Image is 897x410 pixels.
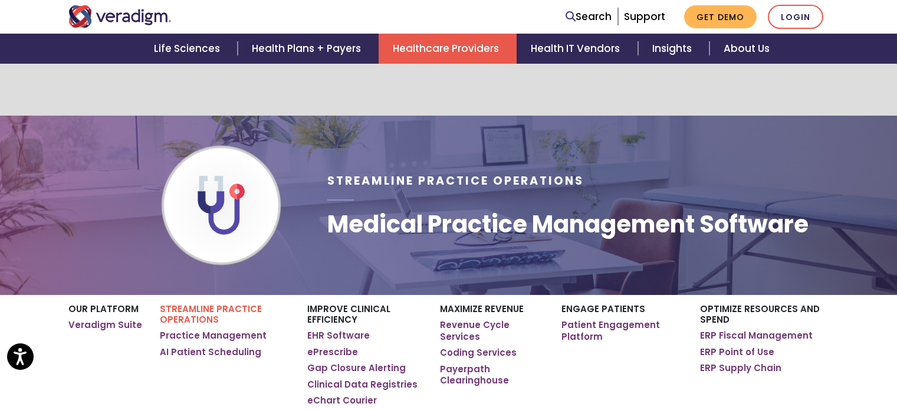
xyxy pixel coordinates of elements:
a: Get Demo [684,5,757,28]
span: Streamline Practice Operations [327,173,584,189]
a: Coding Services [440,347,517,359]
a: Healthcare Providers [379,34,517,64]
a: ePrescribe [307,346,358,358]
a: ERP Fiscal Management [700,330,813,342]
a: Payerpath Clearinghouse [440,363,543,386]
a: Health Plans + Payers [238,34,379,64]
a: Patient Engagement Platform [561,319,682,342]
a: Revenue Cycle Services [440,319,543,342]
a: Health IT Vendors [517,34,638,64]
a: ERP Supply Chain [700,362,781,374]
a: Support [624,9,665,24]
a: Practice Management [160,330,267,342]
a: Clinical Data Registries [307,379,418,391]
a: ERP Point of Use [700,346,774,358]
a: Search [566,9,612,25]
a: AI Patient Scheduling [160,346,261,358]
a: Life Sciences [140,34,238,64]
img: Veradigm logo [68,5,172,28]
a: eChart Courier [307,395,377,406]
a: About Us [709,34,784,64]
a: Login [768,5,823,29]
a: Gap Closure Alerting [307,362,406,374]
a: EHR Software [307,330,370,342]
a: Veradigm Suite [68,319,142,331]
h1: Medical Practice Management Software [327,210,809,238]
a: Insights [638,34,709,64]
